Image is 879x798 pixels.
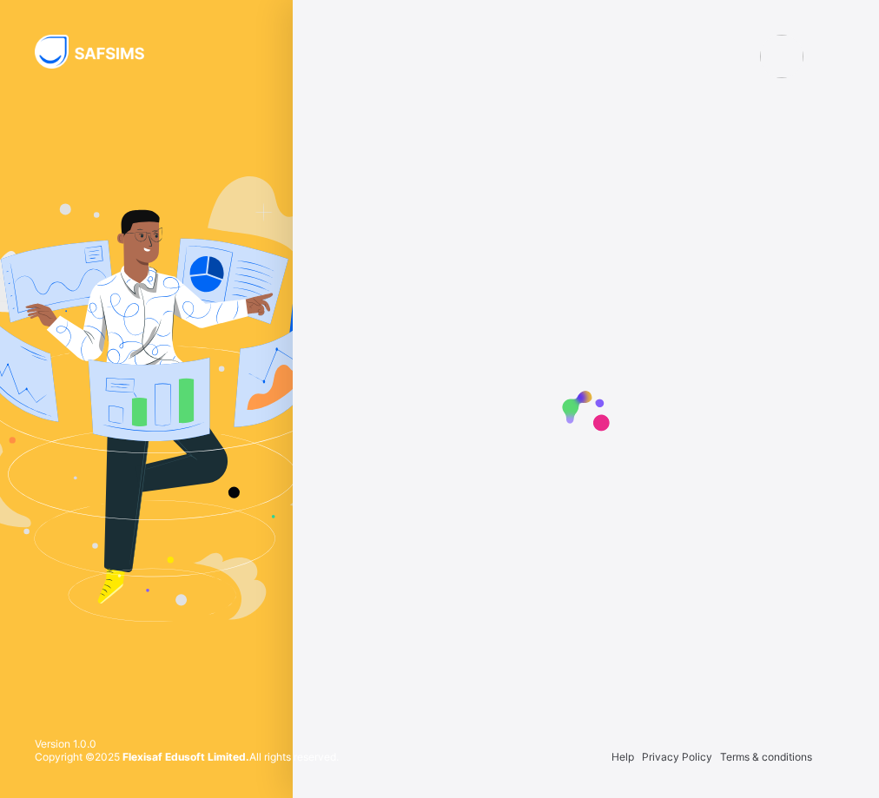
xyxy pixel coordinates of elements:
span: Copyright © 2025 All rights reserved. [35,750,339,763]
span: Terms & conditions [720,750,812,763]
strong: Flexisaf Edusoft Limited. [122,750,249,763]
span: Privacy Policy [642,750,712,763]
img: SAFSIMS Logo [35,35,165,69]
span: Help [611,750,634,763]
span: Version 1.0.0 [35,737,339,750]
